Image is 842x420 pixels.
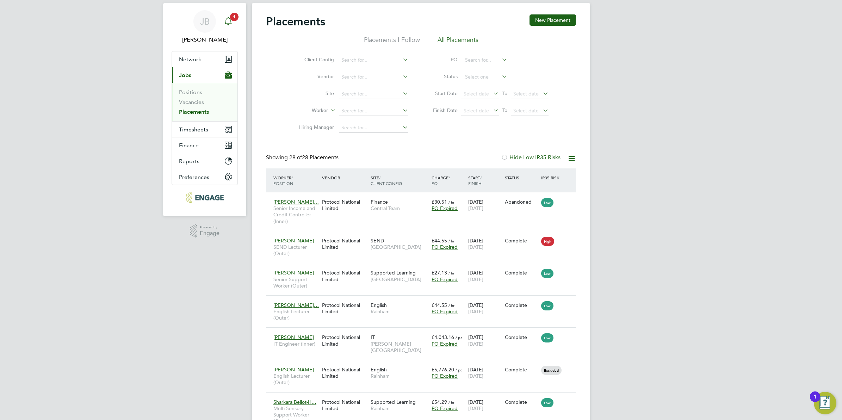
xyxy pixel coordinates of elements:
label: Finish Date [426,107,458,113]
a: Sharkara Bellot-H…Multi-Sensory Support Worker (Outer)Protocol National LimitedSupported Learning... [272,395,576,401]
a: Placements [179,109,209,115]
label: Hide Low IR35 Risks [501,154,561,161]
span: Select date [464,107,489,114]
span: English [371,302,387,308]
div: [DATE] [466,363,503,383]
label: Status [426,73,458,80]
span: £27.13 [432,270,447,276]
span: Jobs [179,72,191,79]
input: Search for... [339,106,408,116]
span: / hr [448,400,454,405]
span: Reports [179,158,199,165]
span: / Client Config [371,175,402,186]
div: Site [369,171,430,190]
input: Search for... [339,55,408,65]
span: [DATE] [468,244,483,250]
div: 1 [813,397,817,406]
input: Select one [463,72,507,82]
span: 1 [230,13,239,21]
span: Finance [371,199,388,205]
span: Rainham [371,373,428,379]
span: Timesheets [179,126,208,133]
span: To [500,89,509,98]
span: £44.55 [432,302,447,308]
span: [GEOGRAPHIC_DATA] [371,276,428,283]
span: Select date [464,91,489,97]
span: [PERSON_NAME]… [273,199,319,205]
button: New Placement [530,14,576,26]
span: [DATE] [468,341,483,347]
span: Finance [179,142,199,149]
span: [PERSON_NAME] [273,366,314,373]
span: English Lecturer (Outer) [273,373,318,385]
div: [DATE] [466,195,503,215]
span: Low [541,333,553,342]
span: [DATE] [468,373,483,379]
span: Sharkara Bellot-H… [273,399,316,405]
a: JB[PERSON_NAME] [172,10,238,44]
span: Josh Boulding [172,36,238,44]
a: [PERSON_NAME]…Senior Income and Credit Controller (Inner)Protocol National LimitedFinanceCentral ... [272,195,576,201]
li: Placements I Follow [364,36,420,48]
div: [DATE] [466,331,503,350]
span: [PERSON_NAME] [273,270,314,276]
span: Low [541,269,553,278]
li: All Placements [438,36,478,48]
div: Complete [505,270,538,276]
span: / Finish [468,175,482,186]
button: Reports [172,153,237,169]
span: [PERSON_NAME] [273,237,314,244]
div: Protocol National Limited [320,363,369,383]
div: Protocol National Limited [320,395,369,415]
span: £30.51 [432,199,447,205]
span: [GEOGRAPHIC_DATA] [371,244,428,250]
span: High [541,237,554,246]
span: [DATE] [468,405,483,412]
span: [DATE] [468,276,483,283]
a: Positions [179,89,202,95]
label: Worker [287,107,328,114]
nav: Main navigation [163,3,246,216]
button: Preferences [172,169,237,185]
span: PO Expired [432,276,458,283]
span: Engage [200,230,219,236]
a: [PERSON_NAME]IT Engineer (Inner)Protocol National LimitedIT[PERSON_NAME][GEOGRAPHIC_DATA]£4,043.1... [272,330,576,336]
span: English Lecturer (Outer) [273,308,318,321]
button: Network [172,51,237,67]
span: PO Expired [432,205,458,211]
span: / Position [273,175,293,186]
a: Vacancies [179,99,204,105]
span: [PERSON_NAME]… [273,302,319,308]
span: Rainham [371,405,428,412]
label: Vendor [293,73,334,80]
a: 1 [221,10,235,33]
span: Low [541,198,553,207]
div: Abandoned [505,199,538,205]
div: Complete [505,302,538,308]
div: Complete [505,237,538,244]
span: JB [200,17,210,26]
span: [PERSON_NAME][GEOGRAPHIC_DATA] [371,341,428,353]
div: Protocol National Limited [320,234,369,254]
span: IT [371,334,375,340]
span: [DATE] [468,205,483,211]
span: Rainham [371,308,428,315]
a: Powered byEngage [190,224,220,238]
span: Network [179,56,201,63]
div: [DATE] [466,266,503,286]
span: / hr [448,238,454,243]
span: Select date [513,107,539,114]
h2: Placements [266,14,325,29]
div: Protocol National Limited [320,331,369,350]
div: Status [503,171,540,184]
div: [DATE] [466,234,503,254]
span: Preferences [179,174,209,180]
div: Charge [430,171,466,190]
span: £4,043.16 [432,334,454,340]
span: Powered by [200,224,219,230]
label: Hiring Manager [293,124,334,130]
span: Central Team [371,205,428,211]
span: Low [541,301,553,310]
span: £5,776.20 [432,366,454,373]
div: Vendor [320,171,369,184]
